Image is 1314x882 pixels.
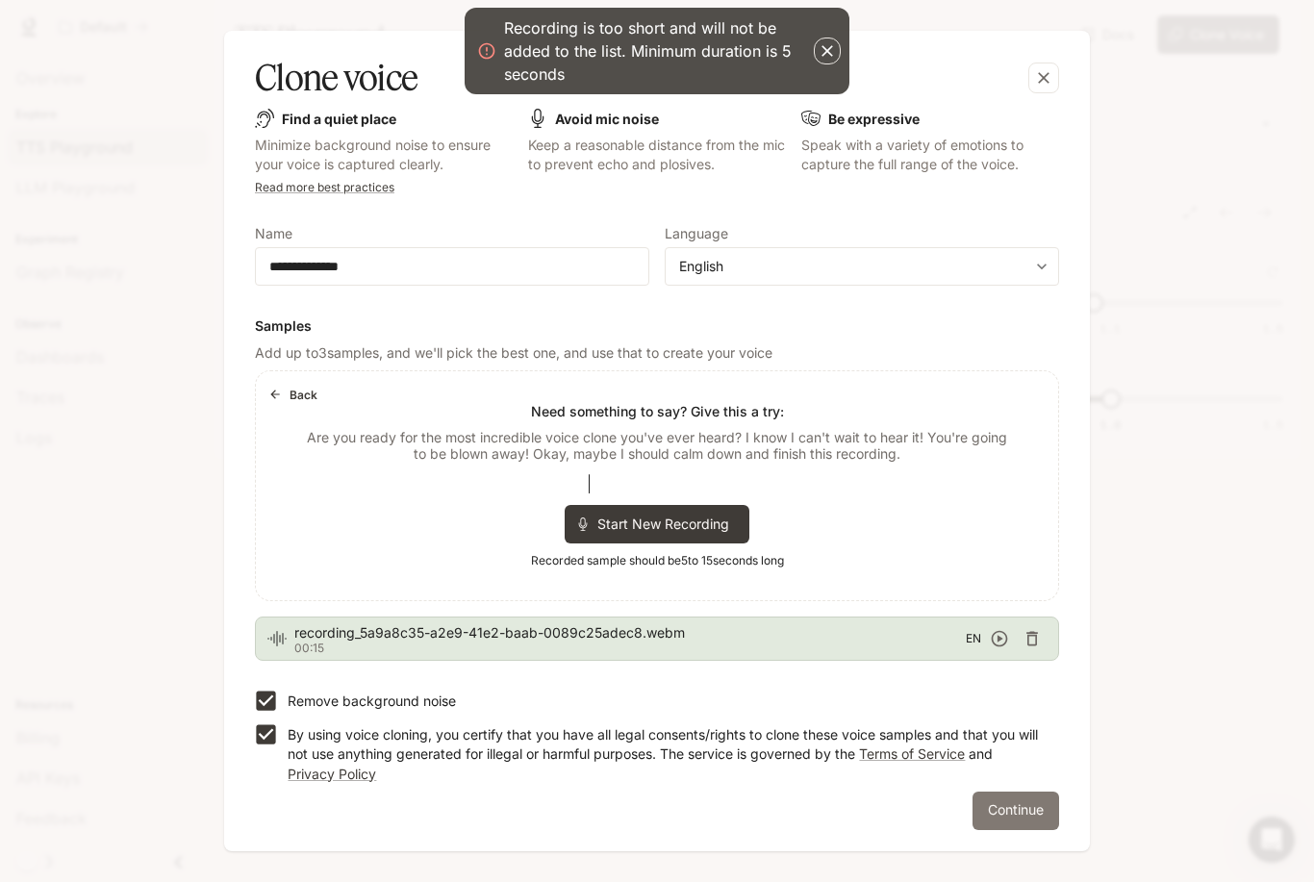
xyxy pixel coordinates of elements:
[801,136,1059,174] p: Speak with a variety of emotions to capture the full range of the voice.
[504,16,810,86] div: Recording is too short and will not be added to the list. Minimum duration is 5 seconds
[255,180,394,194] a: Read more best practices
[294,643,966,654] p: 00:15
[282,111,396,127] b: Find a quiet place
[255,54,417,102] h5: Clone voice
[288,766,376,782] a: Privacy Policy
[966,629,981,648] span: EN
[859,745,965,762] a: Terms of Service
[555,111,659,127] b: Avoid mic noise
[531,551,784,570] span: Recorded sample should be 5 to 15 seconds long
[679,257,1027,276] div: English
[294,623,966,643] span: recording_5a9a8c35-a2e9-41e2-baab-0089c25adec8.webm
[828,111,920,127] b: Be expressive
[255,316,1059,336] h6: Samples
[973,792,1059,830] button: Continue
[528,136,786,174] p: Keep a reasonable distance from the mic to prevent echo and plosives.
[288,692,456,711] p: Remove background noise
[264,379,325,410] button: Back
[255,136,513,174] p: Minimize background noise to ensure your voice is captured clearly.
[255,227,292,240] p: Name
[597,514,742,534] span: Start New Recording
[531,402,784,421] p: Need something to say? Give this a try:
[255,343,1059,363] p: Add up to 3 samples, and we'll pick the best one, and use that to create your voice
[565,505,749,543] div: Start New Recording
[666,257,1058,276] div: English
[665,227,728,240] p: Language
[288,725,1044,783] p: By using voice cloning, you certify that you have all legal consents/rights to clone these voice ...
[302,429,1012,463] p: Are you ready for the most incredible voice clone you've ever heard? I know I can't wait to hear ...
